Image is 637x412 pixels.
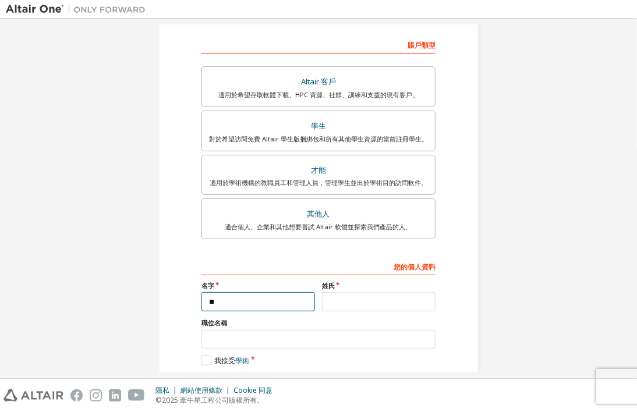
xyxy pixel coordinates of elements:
div: 隱私 [155,386,181,395]
a: 學術 [235,356,249,365]
label: 我接受 [201,356,249,365]
div: 才能 [209,162,428,179]
img: facebook.svg [70,389,83,402]
img: 牽牛星一號 [6,3,151,15]
div: 其他人 [209,206,428,222]
img: youtube.svg [128,389,145,402]
div: 賬戶類型 [201,35,436,54]
div: Cookie 同意 [233,386,279,395]
label: 姓氏 [322,281,436,290]
label: 名字 [201,281,315,290]
p: © [155,395,279,405]
label: 職位名稱 [201,318,436,328]
div: 學生 [209,118,428,134]
div: 適合個人、企業和其他想要嘗試 Altair 軟體並探索我們產品的人。 [209,222,428,232]
div: 您的個人資料 [201,257,436,275]
div: 適用於希望存取軟體下載、HPC 資源、社群、訓練和支援的現有客戶。 [209,90,428,100]
font: 2025 牽牛星工程公司版權所有。 [162,395,264,405]
div: 適用於學術機構的教職員工和管理人員，管理學生並出於學術目的訪問軟件。 [209,178,428,187]
div: 對於希望訪問免費 Altair 學生版捆綁包和所有其他學生資源的當前註冊學生。 [209,134,428,144]
div: 網站使用條款 [181,386,233,395]
img: altair_logo.svg [3,389,63,402]
img: instagram.svg [90,389,102,402]
div: Altair 客戶 [209,74,428,90]
img: linkedin.svg [109,389,121,402]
